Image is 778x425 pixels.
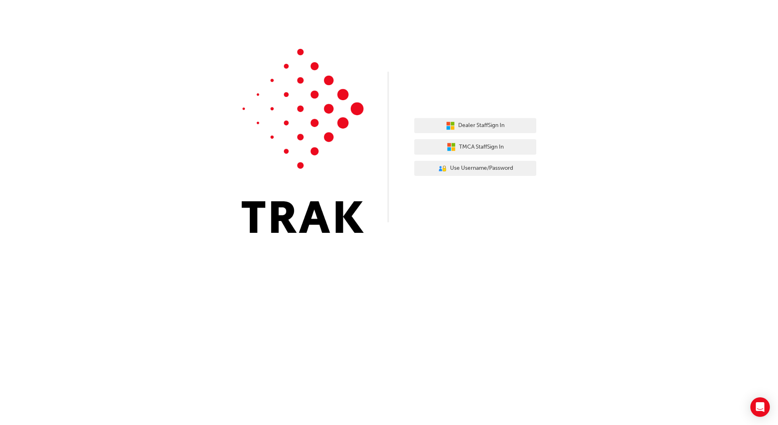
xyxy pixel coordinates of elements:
span: Dealer Staff Sign In [458,121,505,130]
span: TMCA Staff Sign In [459,142,504,152]
div: Open Intercom Messenger [750,397,770,417]
button: Dealer StaffSign In [414,118,536,134]
span: Use Username/Password [450,164,513,173]
button: Use Username/Password [414,161,536,176]
img: Trak [242,49,364,233]
button: TMCA StaffSign In [414,139,536,155]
